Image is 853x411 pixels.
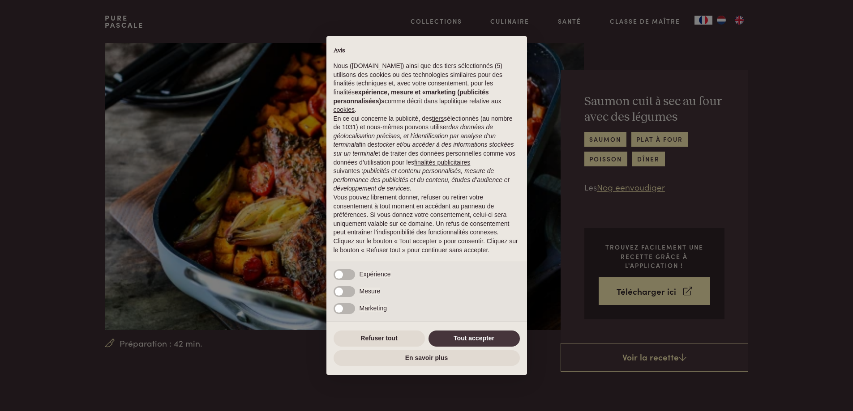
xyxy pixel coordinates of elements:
[334,123,496,148] em: des données de géolocalisation précises, et l’identification par analyse d’un terminal
[334,62,520,114] p: Nous ([DOMAIN_NAME]) ainsi que des tiers sélectionnés (5) utilisons des cookies ou des technologi...
[360,288,381,295] span: Mesure
[334,89,489,105] strong: expérience, mesure et «marketing (publicités personnalisées)»
[429,330,520,347] button: Tout accepter
[334,350,520,366] button: En savoir plus
[360,271,391,278] span: Expérience
[334,47,520,55] h2: Avis
[432,114,444,123] button: tiers
[334,114,520,193] p: En ce qui concerne la publicité, des sélectionnés (au nombre de 1031) et nous-mêmes pouvons utili...
[334,141,514,157] em: stocker et/ou accéder à des informations stockées sur un terminal
[414,158,470,167] button: finalités publicitaires
[334,193,520,237] p: Vous pouvez librement donner, refuser ou retirer votre consentement à tout moment en accédant au ...
[334,167,510,192] em: publicités et contenu personnalisés, mesure de performance des publicités et du contenu, études d...
[360,305,387,312] span: Marketing
[334,330,425,347] button: Refuser tout
[334,237,520,254] p: Cliquez sur le bouton « Tout accepter » pour consentir. Cliquez sur le bouton « Refuser tout » po...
